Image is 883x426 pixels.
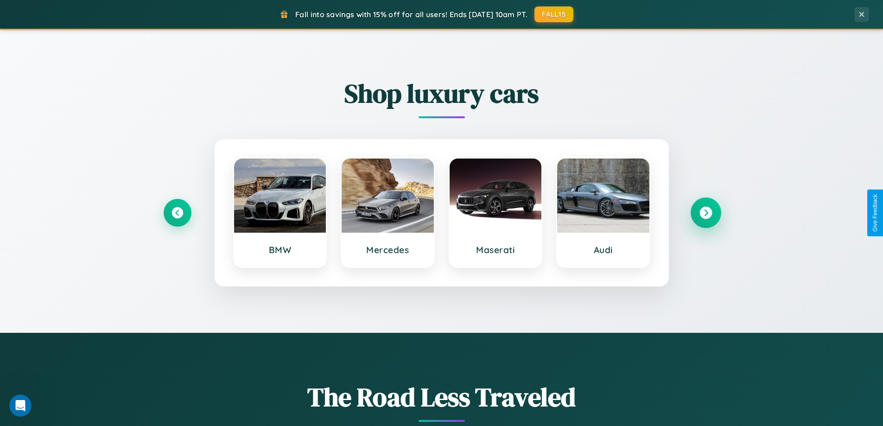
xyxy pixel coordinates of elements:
[459,244,533,255] h3: Maserati
[534,6,573,22] button: FALL15
[351,244,425,255] h3: Mercedes
[164,76,720,111] h2: Shop luxury cars
[566,244,640,255] h3: Audi
[9,394,32,417] iframe: Intercom live chat
[295,10,527,19] span: Fall into savings with 15% off for all users! Ends [DATE] 10am PT.
[164,379,720,415] h1: The Road Less Traveled
[243,244,317,255] h3: BMW
[872,194,878,232] div: Give Feedback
